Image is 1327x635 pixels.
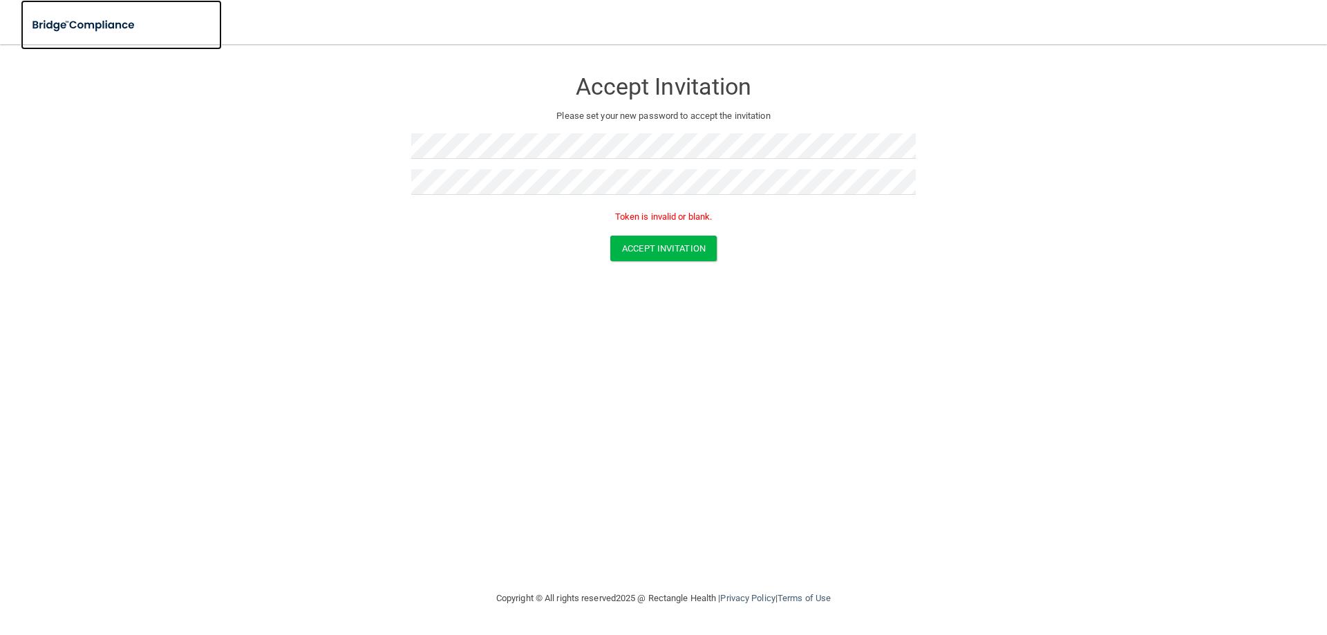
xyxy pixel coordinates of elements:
[411,74,916,99] h3: Accept Invitation
[411,209,916,225] p: Token is invalid or blank.
[778,593,831,603] a: Terms of Use
[411,576,916,620] div: Copyright © All rights reserved 2025 @ Rectangle Health | |
[422,108,905,124] p: Please set your new password to accept the invitation
[610,236,717,261] button: Accept Invitation
[720,593,775,603] a: Privacy Policy
[21,11,148,39] img: bridge_compliance_login_screen.278c3ca4.svg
